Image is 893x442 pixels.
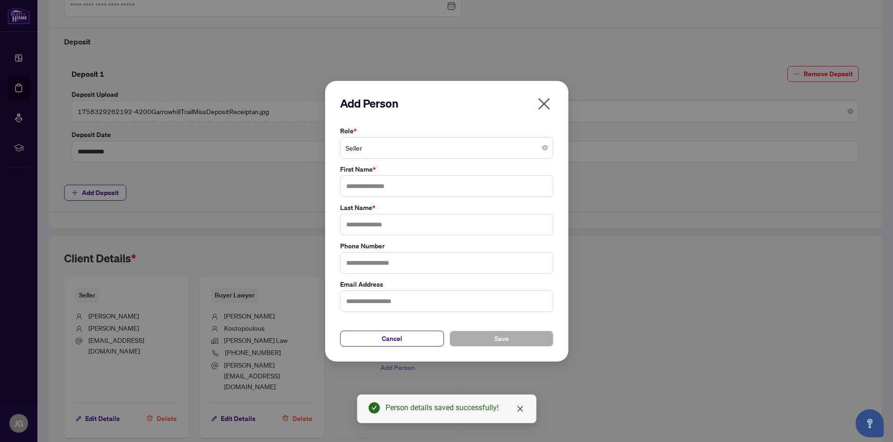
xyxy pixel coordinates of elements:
[340,126,553,136] label: Role
[340,240,553,251] label: Phone Number
[340,330,444,346] button: Cancel
[856,409,884,437] button: Open asap
[369,402,380,413] span: check-circle
[382,331,402,346] span: Cancel
[542,145,548,151] span: close-circle
[340,164,553,174] label: First Name
[340,279,553,289] label: Email Address
[515,404,525,414] a: Close
[340,96,553,111] h2: Add Person
[346,139,548,157] span: Seller
[450,330,553,346] button: Save
[537,96,552,111] span: close
[516,405,524,413] span: close
[385,402,525,413] div: Person details saved successfully!
[340,203,553,213] label: Last Name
